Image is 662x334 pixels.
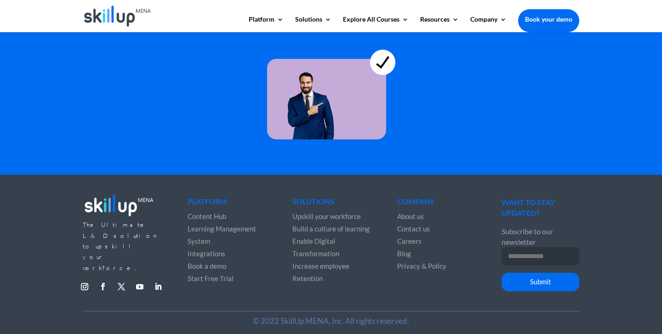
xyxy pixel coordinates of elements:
[83,221,159,271] span: The Ultimate L&D solution to upskill your workforce.
[295,16,331,32] a: Solutions
[470,16,507,32] a: Company
[397,249,411,258] a: Blog
[292,262,349,282] a: Increase employee Retention
[83,191,155,219] img: footer_logo
[502,198,554,217] span: WANT TO STAY UPDATED?
[343,16,409,32] a: Explore All Courses
[397,212,424,220] a: About us
[188,212,226,220] a: Content Hub
[292,212,361,220] a: Upskill your workforce
[292,237,339,258] a: Enable Digital Transformation
[504,235,662,334] iframe: Chat Widget
[151,279,165,294] a: Follow on LinkedIn
[188,262,226,270] a: Book a demo
[114,279,129,294] a: Follow on X
[518,9,579,29] a: Book your demo
[397,198,474,210] h4: Company
[267,32,395,139] img: learning for everyone 4 - skillup
[83,316,579,326] p: © 2022 SkillUp MENA, Inc. All rights reserved.
[84,6,151,27] img: Skillup Mena
[397,225,430,233] a: Contact us
[292,198,370,210] h4: Solutions
[502,226,579,248] p: Subscribe to our newsletter
[397,237,422,245] a: Careers
[249,16,284,32] a: Platform
[188,225,256,245] a: Learning Management System
[77,279,92,294] a: Follow on Instagram
[292,225,370,233] a: Build a culture of learning
[188,274,234,282] a: Start Free Trial
[397,262,446,270] a: Privacy & Policy
[188,249,225,258] a: Integrations
[420,16,459,32] a: Resources
[96,279,110,294] a: Follow on Facebook
[188,198,265,210] h4: Platform
[132,279,147,294] a: Follow on Youtube
[502,273,579,291] button: Submit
